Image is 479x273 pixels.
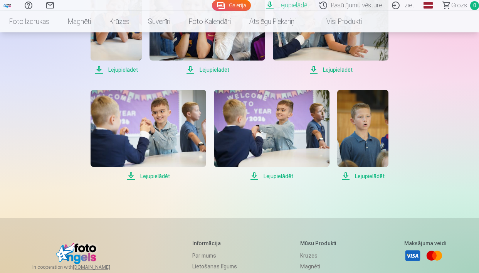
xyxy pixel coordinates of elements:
[73,264,129,270] a: [DOMAIN_NAME]
[426,247,443,264] a: Mastercard
[214,172,329,181] span: Lejupielādēt
[273,65,388,74] span: Lejupielādēt
[300,250,341,261] a: Krūzes
[404,239,447,247] h5: Maksājuma veidi
[305,11,371,32] a: Visi produkti
[91,172,206,181] span: Lejupielādēt
[300,239,341,247] h5: Mūsu produkti
[150,65,265,74] span: Lejupielādēt
[59,11,100,32] a: Magnēti
[32,264,129,270] span: In cooperation with
[300,261,341,272] a: Magnēti
[470,1,479,10] span: 0
[192,250,237,261] a: Par mums
[337,90,388,181] a: Lejupielādēt
[214,90,329,181] a: Lejupielādēt
[192,261,237,272] a: Lietošanas līgums
[100,11,139,32] a: Krūzes
[91,65,142,74] span: Lejupielādēt
[337,172,388,181] span: Lejupielādēt
[3,3,12,8] img: /fa1
[139,11,180,32] a: Suvenīri
[192,239,237,247] h5: Informācija
[240,11,305,32] a: Atslēgu piekariņi
[180,11,240,32] a: Foto kalendāri
[451,1,467,10] span: Grozs
[404,247,421,264] a: Visa
[91,90,206,181] a: Lejupielādēt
